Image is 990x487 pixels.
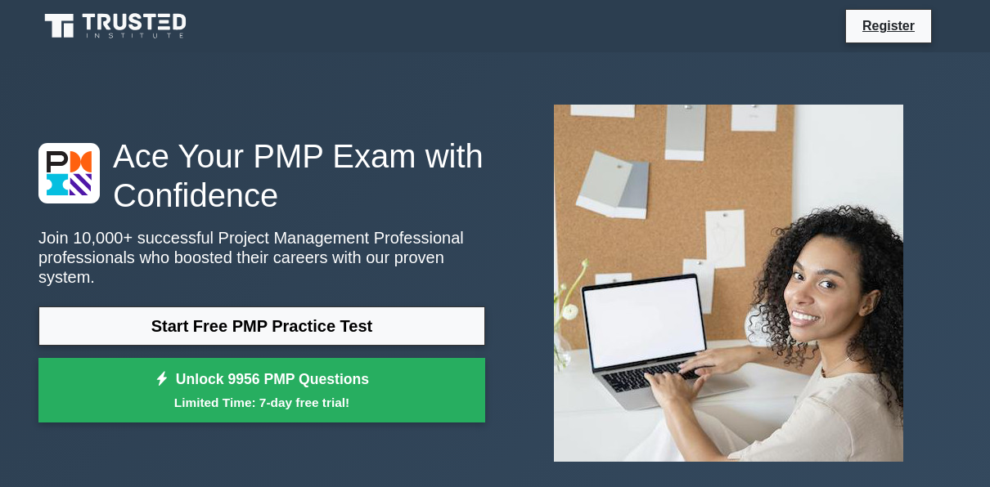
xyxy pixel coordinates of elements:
a: Register [853,16,925,36]
small: Limited Time: 7-day free trial! [59,393,465,412]
a: Start Free PMP Practice Test [38,306,485,346]
h1: Ace Your PMP Exam with Confidence [38,136,485,215]
a: Unlock 9956 PMP QuestionsLimited Time: 7-day free trial! [38,358,485,423]
p: Join 10,000+ successful Project Management Professional professionals who boosted their careers w... [38,228,485,287]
